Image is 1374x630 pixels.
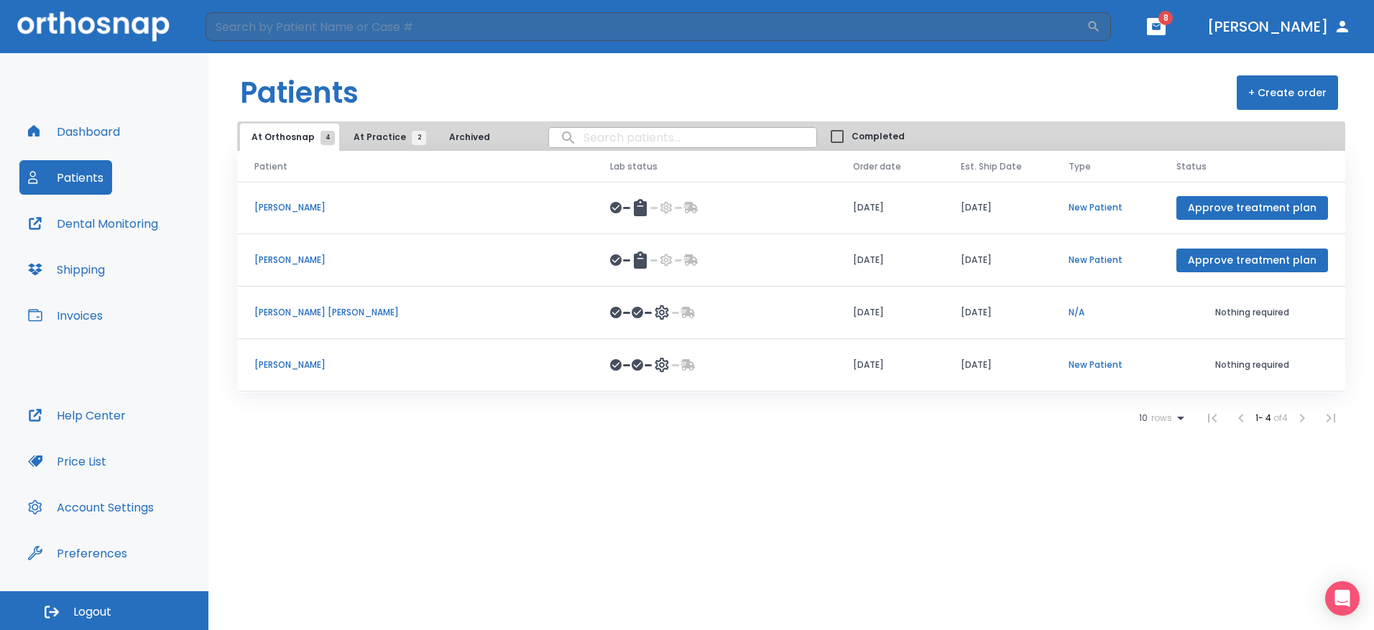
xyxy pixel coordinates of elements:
span: 4 [321,131,335,145]
p: [PERSON_NAME] [PERSON_NAME] [254,306,576,319]
button: Patients [19,160,112,195]
span: 8 [1158,11,1173,25]
p: New Patient [1069,201,1142,214]
span: At Practice [354,131,419,144]
td: [DATE] [944,339,1051,392]
span: Type [1069,160,1091,173]
span: Completed [852,130,905,143]
span: of 4 [1273,412,1288,424]
span: Lab status [610,160,658,173]
button: Archived [433,124,505,151]
p: New Patient [1069,254,1142,267]
td: [DATE] [944,182,1051,234]
p: Nothing required [1176,306,1328,319]
p: [PERSON_NAME] [254,254,576,267]
span: rows [1148,413,1172,423]
td: [DATE] [836,234,944,287]
button: Preferences [19,536,136,570]
span: Logout [73,604,111,620]
span: Est. Ship Date [961,160,1022,173]
span: At Orthosnap [252,131,328,144]
p: [PERSON_NAME] [254,358,576,371]
button: Price List [19,444,115,478]
td: [DATE] [944,287,1051,339]
button: + Create order [1237,75,1338,110]
button: Invoices [19,298,111,333]
button: Help Center [19,398,134,432]
span: Patient [254,160,287,173]
div: tabs [240,124,508,151]
button: Dental Monitoring [19,206,167,241]
div: Open Intercom Messenger [1325,581,1360,616]
span: Order date [853,160,901,173]
span: Status [1176,160,1207,173]
input: Search by Patient Name or Case # [206,12,1087,41]
button: [PERSON_NAME] [1202,14,1357,40]
img: Orthosnap [17,11,170,41]
button: Dashboard [19,114,129,149]
td: [DATE] [836,287,944,339]
td: [DATE] [836,339,944,392]
input: search [549,124,816,152]
span: 10 [1139,413,1148,423]
td: [DATE] [944,234,1051,287]
button: Shipping [19,252,114,287]
p: N/A [1069,306,1142,319]
p: New Patient [1069,358,1142,371]
span: 2 [412,131,426,145]
span: 1 - 4 [1255,412,1273,424]
button: Approve treatment plan [1176,249,1328,272]
button: Account Settings [19,490,162,524]
button: Approve treatment plan [1176,196,1328,220]
p: Nothing required [1176,358,1328,371]
h1: Patients [240,71,359,114]
p: [PERSON_NAME] [254,201,576,214]
td: [DATE] [836,182,944,234]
